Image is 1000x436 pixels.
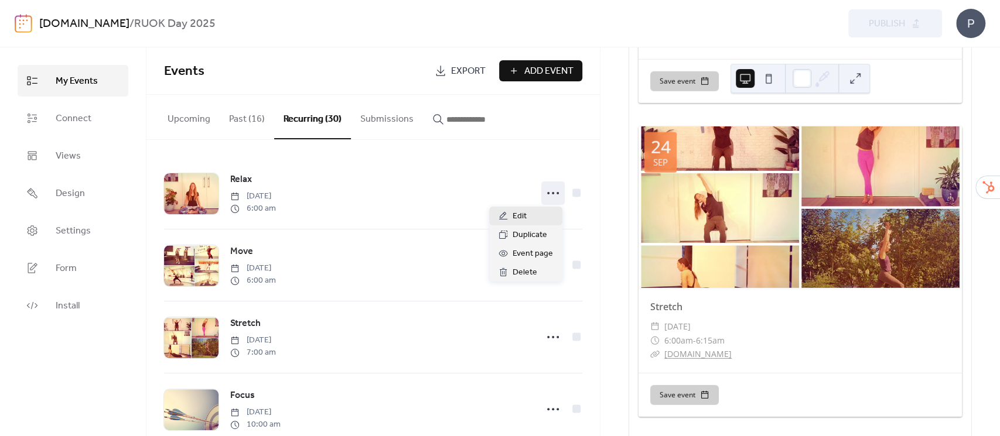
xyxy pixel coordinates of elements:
[230,418,281,431] span: 10:00 am
[664,334,693,348] span: 6:00am
[129,13,134,35] b: /
[650,347,660,361] div: ​
[499,60,582,81] button: Add Event
[230,317,261,331] span: Stretch
[230,245,253,259] span: Move
[664,348,732,359] a: [DOMAIN_NAME]
[653,158,668,167] div: Sep
[56,149,81,163] span: Views
[18,215,128,246] a: Settings
[513,210,527,224] span: Edit
[18,177,128,209] a: Design
[18,252,128,284] a: Form
[274,95,351,139] button: Recurring (30)
[650,71,719,91] button: Save event
[230,262,276,274] span: [DATE]
[230,388,255,403] a: Focus
[56,224,91,238] span: Settings
[39,13,129,35] a: [DOMAIN_NAME]
[664,320,691,334] span: [DATE]
[230,346,276,359] span: 7:00 am
[220,95,274,138] button: Past (16)
[650,300,682,313] a: Stretch
[18,65,128,97] a: My Events
[164,59,204,84] span: Events
[651,138,671,156] div: 24
[693,334,696,348] span: -
[956,9,985,38] div: P
[56,74,98,88] span: My Events
[56,299,80,313] span: Install
[230,244,253,259] a: Move
[230,202,276,215] span: 6:00 am
[230,406,281,418] span: [DATE]
[56,262,77,276] span: Form
[230,316,261,331] a: Stretch
[513,228,547,242] span: Duplicate
[56,112,91,126] span: Connect
[513,247,553,261] span: Event page
[426,60,494,81] a: Export
[351,95,423,138] button: Submissions
[230,172,252,187] a: Relax
[15,14,32,33] img: logo
[56,187,85,201] span: Design
[230,334,276,346] span: [DATE]
[230,190,276,202] span: [DATE]
[650,334,660,348] div: ​
[230,173,252,187] span: Relax
[134,13,216,35] b: RUOK Day 2025
[158,95,220,138] button: Upcoming
[18,290,128,321] a: Install
[650,385,719,405] button: Save event
[451,64,486,78] span: Export
[230,274,276,287] span: 6:00 am
[18,140,128,171] a: Views
[524,64,574,78] span: Add Event
[650,320,660,334] div: ​
[230,389,255,403] span: Focus
[513,266,537,280] span: Delete
[18,102,128,134] a: Connect
[696,334,725,348] span: 6:15am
